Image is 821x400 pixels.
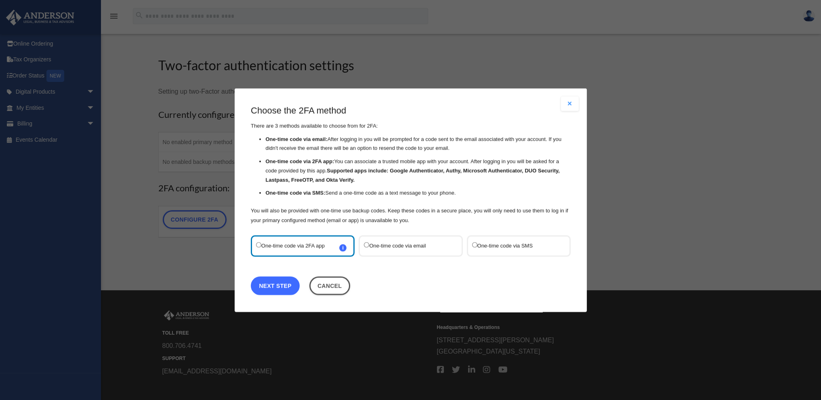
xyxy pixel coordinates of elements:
label: One-time code via SMS [472,240,557,251]
strong: One-time code via email: [265,136,327,142]
button: Close this dialog window [309,276,350,295]
a: Next Step [251,276,300,295]
input: One-time code via SMS [472,242,477,247]
li: After logging in you will be prompted for a code sent to the email associated with your account. ... [265,134,571,153]
input: One-time code via email [364,242,369,247]
div: There are 3 methods available to choose from for 2FA: [251,105,571,225]
p: You will also be provided with one-time use backup codes. Keep these codes in a secure place, you... [251,205,571,225]
button: Close modal [561,96,579,111]
li: Send a one-time code as a text message to your phone. [265,188,571,198]
h3: Choose the 2FA method [251,105,571,117]
li: You can associate a trusted mobile app with your account. After logging in you will be asked for ... [265,157,571,184]
label: One-time code via 2FA app [256,240,341,251]
strong: One-time code via 2FA app: [265,158,334,164]
strong: Supported apps include: Google Authenticator, Authy, Microsoft Authenticator, DUO Security, Lastp... [265,168,559,183]
label: One-time code via email [364,240,449,251]
strong: One-time code via SMS: [265,190,325,196]
span: i [339,244,346,251]
input: One-time code via 2FA appi [256,242,261,247]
